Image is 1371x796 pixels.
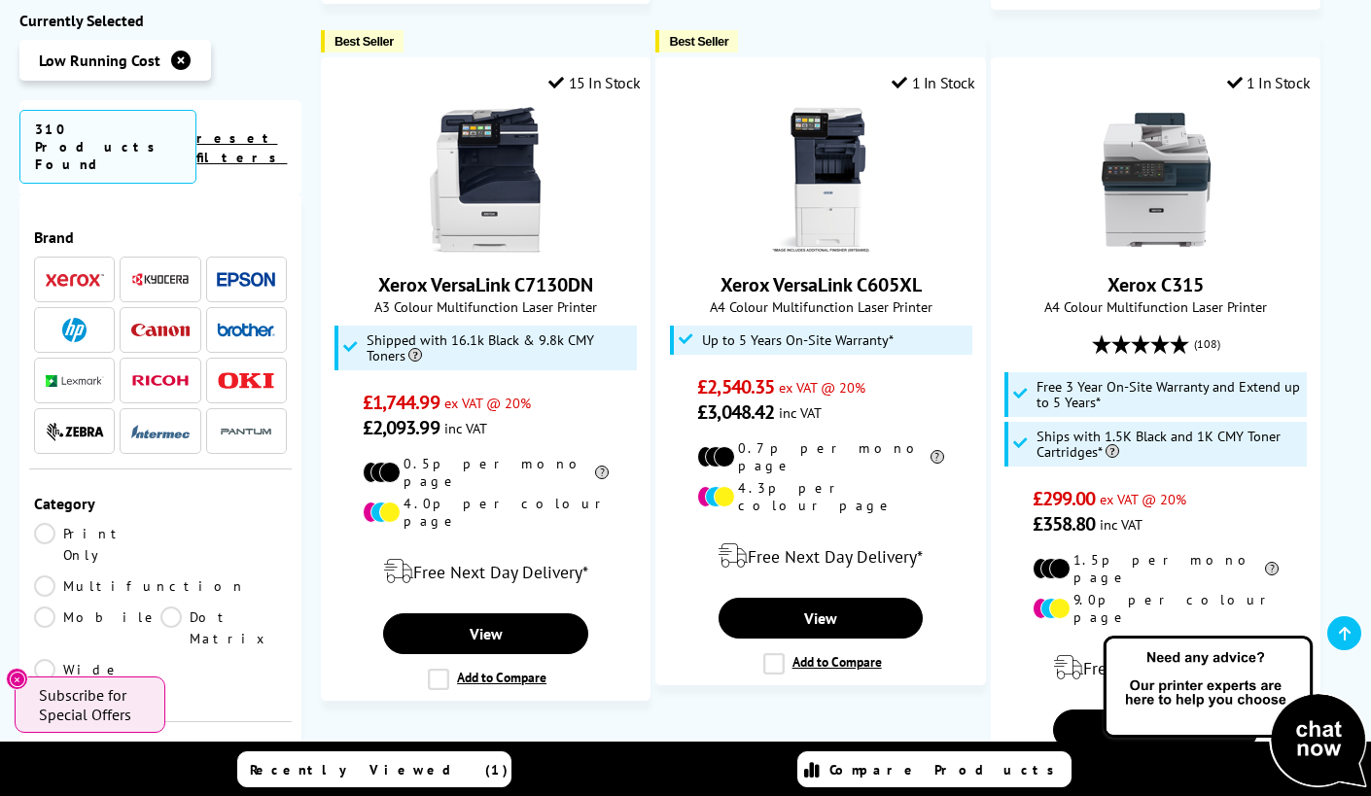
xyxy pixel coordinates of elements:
img: Kyocera [131,272,190,287]
span: Shipped with 16.1k Black & 9.8k CMY Toners [367,332,632,363]
a: Xerox VersaLink C605XL [721,272,922,297]
a: Zebra [46,419,104,443]
a: Pantum [217,419,275,443]
a: Kyocera [131,267,190,292]
img: Canon [131,324,190,336]
a: Brother [217,318,275,342]
span: Subscribe for Special Offers [39,685,146,724]
img: Xerox C315 [1083,107,1229,253]
a: Xerox C315 [1083,237,1229,257]
a: reset filters [196,129,287,166]
div: Currently Selected [19,11,301,30]
a: Xerox VersaLink C605XL [748,237,894,257]
span: A4 Colour Multifunction Laser Printer [1002,297,1310,316]
img: Xerox VersaLink C7130DN [413,107,559,253]
span: ex VAT @ 20% [444,394,531,412]
span: Low Running Cost [39,51,160,70]
a: Lexmark [46,368,104,393]
div: modal_delivery [666,529,974,583]
a: HP [46,318,104,342]
img: Pantum [217,420,275,443]
li: 1.5p per mono page [1033,551,1280,586]
li: 9.0p per colour page [1033,591,1280,626]
button: Close [6,668,28,690]
a: Xerox C315 [1107,272,1204,297]
span: Recently Viewed (1) [250,761,509,779]
img: Lexmark [46,375,104,387]
img: Epson [217,272,275,287]
a: Canon [131,318,190,342]
span: inc VAT [1100,515,1142,534]
div: Category [34,494,287,513]
label: Add to Compare [428,669,546,690]
div: modal_delivery [332,544,640,599]
span: Compare Products [829,761,1065,779]
span: A4 Colour Multifunction Laser Printer [666,297,974,316]
span: Best Seller [334,34,394,49]
span: inc VAT [444,419,487,437]
a: View [383,613,588,654]
a: Xerox [46,267,104,292]
a: Intermec [131,419,190,443]
a: Epson [217,267,275,292]
img: Open Live Chat window [1099,633,1371,792]
span: 310 Products Found [19,110,196,184]
a: Dot Matrix [160,606,287,649]
span: ex VAT @ 20% [779,378,865,397]
a: View [1053,709,1258,750]
a: View [719,598,924,639]
img: Zebra [46,422,104,441]
span: inc VAT [779,403,822,422]
span: (108) [1194,326,1220,363]
li: 0.5p per mono page [363,455,610,490]
div: 1 In Stock [892,73,975,92]
span: £1,744.99 [363,390,439,415]
img: Ricoh [131,375,190,386]
span: Free 3 Year On-Site Warranty and Extend up to 5 Years* [1037,379,1302,410]
a: Multifunction [34,575,246,597]
img: Xerox [46,273,104,287]
a: Mobile [34,606,160,649]
span: ex VAT @ 20% [1100,490,1186,508]
li: 0.7p per mono page [697,439,944,474]
img: Intermec [131,425,190,438]
span: Ships with 1.5K Black and 1K CMY Toner Cartridges* [1037,429,1302,460]
a: Wide Format [34,659,160,702]
label: Add to Compare [763,653,882,675]
li: 4.0p per colour page [363,495,610,530]
a: Xerox VersaLink C7130DN [378,272,593,297]
img: OKI [217,372,275,389]
div: Brand [34,227,287,247]
div: 15 In Stock [548,73,640,92]
span: £2,093.99 [363,415,439,440]
span: £299.00 [1033,486,1096,511]
span: £3,048.42 [697,399,774,425]
a: Xerox VersaLink C7130DN [413,237,559,257]
span: Up to 5 Years On-Site Warranty* [702,332,894,348]
a: Ricoh [131,368,190,393]
span: A3 Colour Multifunction Laser Printer [332,297,640,316]
button: Best Seller [321,30,404,52]
img: Xerox VersaLink C605XL [748,107,894,253]
div: 1 In Stock [1227,73,1311,92]
a: Print Only [34,523,160,566]
a: OKI [217,368,275,393]
li: 4.3p per colour page [697,479,944,514]
img: Brother [217,323,275,336]
span: Best Seller [669,34,728,49]
span: £358.80 [1033,511,1096,536]
a: Recently Viewed (1) [237,751,511,787]
span: £2,540.35 [697,374,774,399]
img: HP [62,318,87,342]
button: Best Seller [655,30,738,52]
a: Compare Products [797,751,1072,787]
div: modal_delivery [1002,640,1310,695]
